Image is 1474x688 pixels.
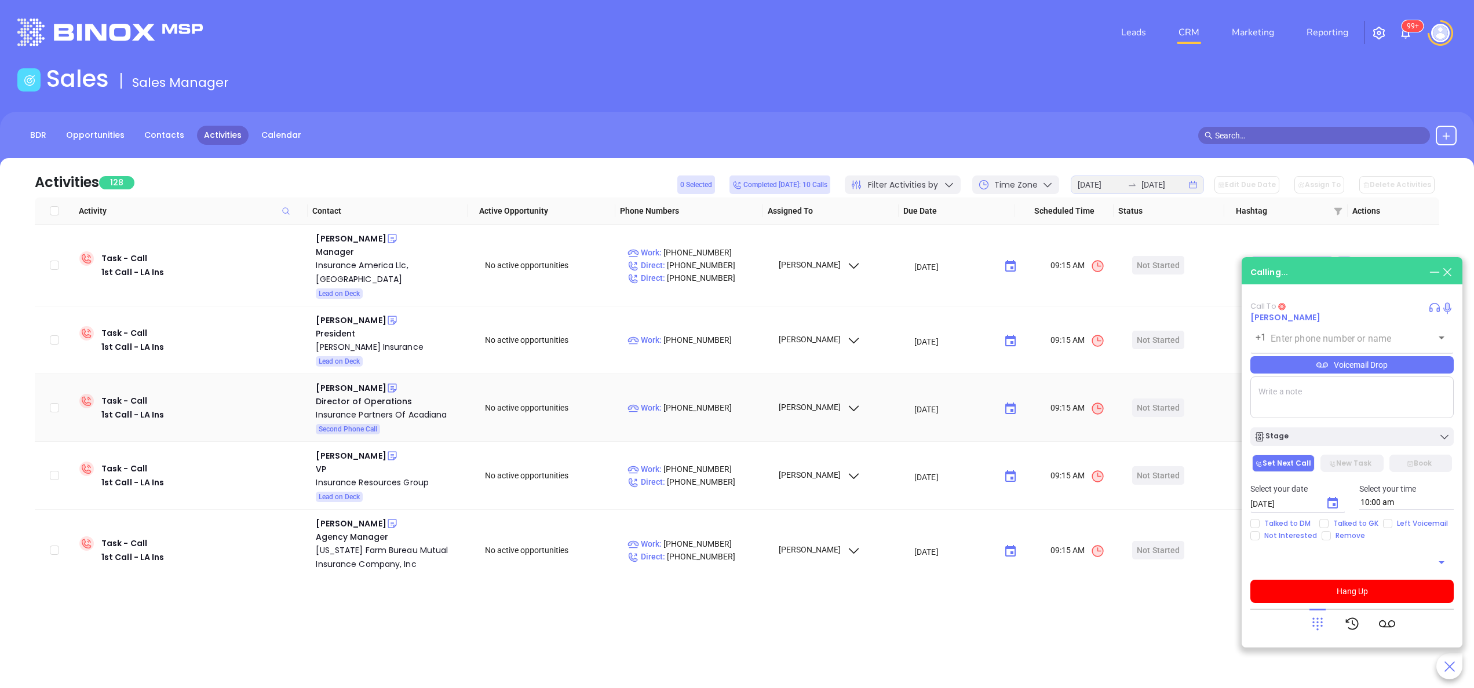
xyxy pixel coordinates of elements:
th: Status [1114,197,1224,225]
button: Delete Activities [1359,176,1435,193]
th: Due Date [899,197,1016,225]
th: Scheduled Time [1015,197,1114,225]
div: Not Started [1137,466,1180,485]
a: Activities [197,126,249,145]
a: Calendar [254,126,308,145]
span: Second Phone Call [319,423,377,436]
a: Insurance America Llc, [GEOGRAPHIC_DATA] [316,258,469,286]
p: [PHONE_NUMBER] [627,475,768,488]
div: 1st Call - LA Ins [101,550,165,564]
span: Work : [627,335,662,345]
span: Lead on Deck [319,491,360,503]
span: 09:15 AM [1050,259,1105,273]
p: [PHONE_NUMBER] [627,334,768,346]
span: Direct : [627,273,665,283]
div: No active opportunities [485,544,618,557]
div: Activities [35,172,99,193]
a: [PERSON_NAME] [1250,312,1320,323]
a: Reporting [1302,21,1353,44]
th: Assigned To [763,197,899,225]
p: [PHONE_NUMBER] [627,246,768,259]
button: Open [1433,330,1450,346]
div: [PERSON_NAME] [316,381,386,395]
div: Not Started [1137,256,1180,275]
div: 1st Call - LA Ins [101,340,165,354]
a: Leads [1117,21,1151,44]
span: Direct : [627,552,665,561]
p: +1 [1256,331,1266,345]
div: President [316,327,469,340]
span: 0 Selected [680,178,712,191]
div: Insurance Resources Group [316,475,469,489]
button: Open [1433,554,1450,570]
input: Search… [1215,129,1424,142]
div: Not Started [1137,398,1180,417]
button: Edit Due Date [1214,176,1279,193]
input: End date [1141,178,1187,191]
span: Left Voicemail [1392,519,1453,528]
span: Sales Manager [132,74,229,92]
div: Director of Operations [316,395,469,408]
span: Not Interested [1260,531,1322,540]
button: Assign To [1294,176,1344,193]
span: Lead on Deck [319,287,360,300]
div: [PERSON_NAME] [316,517,386,530]
button: Choose date, selected date is Sep 8, 2025 [999,255,1022,278]
th: Contact [308,197,468,225]
p: [PHONE_NUMBER] [627,259,768,272]
p: [PHONE_NUMBER] [627,537,768,550]
input: Enter phone number or name [1271,332,1416,345]
div: Agency Manager [316,530,469,543]
div: [PERSON_NAME] Insurance [316,340,469,354]
span: Filter Activities by [868,179,938,191]
span: Direct : [627,261,665,270]
span: Call To [1250,301,1276,312]
img: iconNotification [1399,26,1413,40]
th: Active Opportunity [468,197,615,225]
p: Select your time [1359,482,1454,495]
div: No active opportunities [485,259,618,272]
div: Calling... [1250,266,1288,279]
span: 09:15 AM [1050,544,1105,558]
span: Work : [627,539,662,548]
div: Insurance Partners Of Acadiana [316,408,469,422]
button: Book [1389,455,1452,472]
button: Set Next Call [1252,455,1315,472]
span: Completed [DATE]: 10 Calls [732,178,827,191]
span: Hashtag [1236,204,1328,217]
div: No active opportunities [485,469,618,482]
input: MM/DD/YYYY [914,546,994,557]
div: Task - Call [101,394,165,422]
img: logo [17,19,203,46]
span: Lead on Deck [319,355,360,368]
span: to [1128,180,1137,189]
span: Work : [627,464,662,474]
span: 128 [99,176,134,189]
span: Work : [627,248,662,257]
button: Choose date, selected date is Sep 8, 2025 [999,540,1022,563]
button: Choose date, selected date is Sep 18, 2025 [1321,492,1344,515]
div: 1st Call - LA Ins [101,408,165,422]
button: Hang Up [1250,580,1454,603]
p: [PHONE_NUMBER] [627,272,768,284]
input: MM/DD/YYYY [914,335,994,347]
a: Contacts [137,126,191,145]
span: 09:15 AM [1050,334,1105,348]
div: No active opportunities [485,334,618,346]
span: [PERSON_NAME] [777,545,861,554]
button: Choose date, selected date is Sep 8, 2025 [999,330,1022,353]
img: user [1431,24,1450,42]
button: Choose date, selected date is Sep 8, 2025 [999,465,1022,488]
p: [PHONE_NUMBER] [627,550,768,563]
span: Time Zone [994,179,1038,191]
span: search [1205,131,1213,140]
img: iconSetting [1372,26,1386,40]
span: Talked to GK [1329,519,1383,528]
div: Voicemail Drop [1250,356,1454,374]
span: [PERSON_NAME] [777,335,861,344]
div: Manager [316,246,469,258]
a: Opportunities [59,126,132,145]
a: [US_STATE] Farm Bureau Mutual Insurance Company, Inc [316,543,469,571]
